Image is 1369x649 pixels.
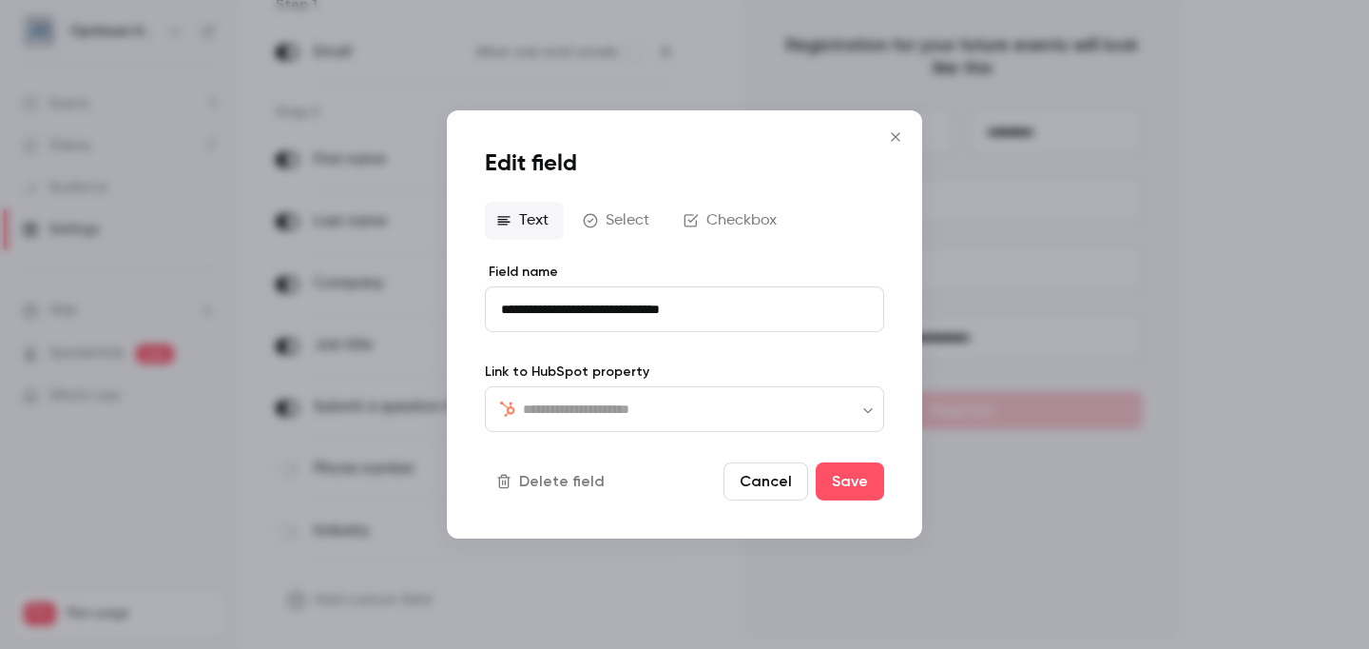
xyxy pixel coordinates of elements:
[672,202,792,240] button: Checkbox
[485,263,884,282] label: Field name
[858,401,877,420] button: Open
[485,202,564,240] button: Text
[723,462,808,501] button: Cancel
[571,202,665,240] button: Select
[877,118,915,156] button: Close
[485,363,884,382] label: Link to HubSpot property
[485,462,620,501] button: Delete field
[816,462,884,501] button: Save
[485,148,884,179] h1: Edit field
